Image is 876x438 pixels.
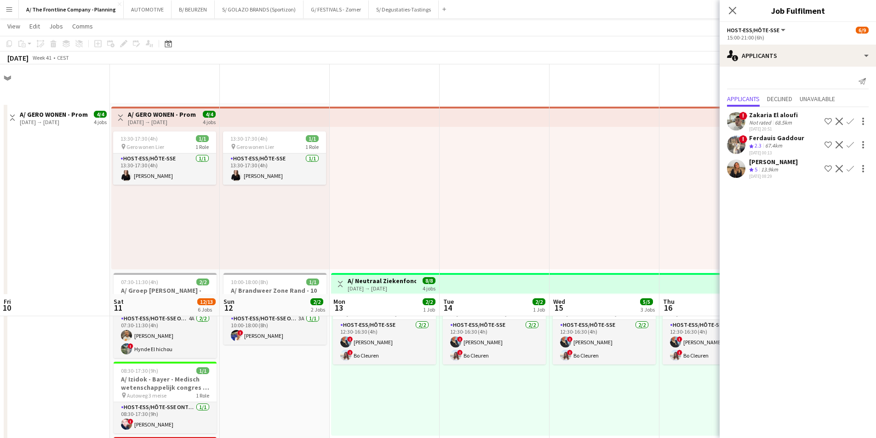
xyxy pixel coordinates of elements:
span: 1/1 [306,135,319,142]
div: Ferdauis Gaddour [749,134,804,142]
span: View [7,22,20,30]
span: ! [128,419,133,424]
span: 2/2 [196,279,209,285]
span: Gero wonen Lier [236,143,274,150]
h3: A/ Groep [PERSON_NAME] - Belgian [MEDICAL_DATA] Forum [114,286,217,303]
div: 13.9km [759,166,780,174]
button: A/ The Frontline Company - Planning [19,0,124,18]
span: ! [677,350,682,355]
span: 4/4 [94,111,107,118]
app-card-role: Host-ess/Hôte-sse2/212:30-16:30 (4h)![PERSON_NAME]!Bo Cleuren [553,320,656,364]
app-job-card: 12:30-16:30 (4h)2/2 [GEOGRAPHIC_DATA]1 RoleHost-ess/Hôte-sse2/212:30-16:30 (4h)![PERSON_NAME]!Bo ... [663,298,766,364]
span: 08:30-17:30 (9h) [121,367,158,374]
span: ! [739,112,747,120]
h3: A/ Izidok - Bayer - Medisch wetenschappelijk congres - Meise [114,375,217,392]
app-job-card: 07:30-11:30 (4h)2/2A/ Groep [PERSON_NAME] - Belgian [MEDICAL_DATA] Forum La Tricoterie - [GEOGRAP... [114,273,217,358]
span: Jobs [49,22,63,30]
h3: Job Fulfilment [720,5,876,17]
div: 4 jobs [203,118,216,125]
span: Wed [553,297,565,306]
span: Host-ess/Hôte-sse [727,27,779,34]
app-card-role: Host-ess/Hôte-sse Onthaal-Accueill1/108:30-17:30 (9h)![PERSON_NAME] [114,402,217,433]
div: [PERSON_NAME] [749,158,798,166]
span: 2/2 [310,298,323,305]
span: Thu [663,297,675,306]
h3: A/ GERO WONEN - Promo host-ess in winkel - Lier (11+12+18+19/10) [128,110,196,119]
div: [DATE] → [DATE] [20,119,88,125]
span: Tue [443,297,454,306]
h3: A/ GERO WONEN - Promo host-ess in winkel - Lier (11+12+18+19/10) [20,110,88,119]
span: 11 [112,302,124,313]
span: ! [567,336,573,342]
span: 1/1 [196,367,209,374]
span: Week 41 [30,54,53,61]
span: Applicants [727,96,760,102]
div: 12:30-16:30 (4h)2/2 [GEOGRAPHIC_DATA]1 RoleHost-ess/Hôte-sse2/212:30-16:30 (4h)![PERSON_NAME]!Bo ... [443,298,546,364]
div: 68.5km [773,119,794,126]
span: Comms [72,22,93,30]
app-job-card: 12:30-16:30 (4h)2/2 [GEOGRAPHIC_DATA]1 RoleHost-ess/Hôte-sse2/212:30-16:30 (4h)![PERSON_NAME]!Bo ... [553,298,656,364]
app-card-role: Host-ess/Hôte-sse2/212:30-16:30 (4h)![PERSON_NAME]!Bo Cleuren [333,320,436,364]
div: CEST [57,54,69,61]
div: [DATE] → [DATE] [128,119,196,125]
div: Not rated [749,119,773,126]
span: Unavailable [800,96,835,102]
span: 10:00-18:00 (8h) [231,279,268,285]
app-job-card: 12:30-16:30 (4h)2/2 [GEOGRAPHIC_DATA]1 RoleHost-ess/Hôte-sse2/212:30-16:30 (4h)![PERSON_NAME]!Bo ... [333,298,436,364]
span: ! [347,350,353,355]
span: 13:30-17:30 (4h) [120,135,158,142]
a: Edit [26,20,44,32]
span: 8/8 [423,277,435,284]
div: 4 jobs [423,284,435,292]
span: ! [457,336,463,342]
span: 2/2 [532,298,545,305]
div: [DATE] → [DATE] [348,285,416,292]
span: 10 [2,302,11,313]
div: Applicants [720,45,876,67]
span: ! [677,336,682,342]
span: 2.3 [755,142,761,149]
span: 4/4 [203,111,216,118]
h3: A/ Neutraal Ziekenfonds Vlaanderen (NZVL) - [GEOGRAPHIC_DATA] - 13-16/10 [348,277,416,285]
span: 16 [662,302,675,313]
span: 1/1 [196,135,209,142]
app-job-card: 10:00-18:00 (8h)1/1A/ Brandweer Zone Rand - 10 jaar Jubileum [GEOGRAPHIC_DATA] [GEOGRAPHIC_DATA]1... [223,273,326,345]
span: ! [457,350,463,355]
span: ! [347,336,353,342]
span: 15 [552,302,565,313]
app-job-card: 13:30-17:30 (4h)1/1 Gero wonen Lier1 RoleHost-ess/Hôte-sse1/113:30-17:30 (4h)[PERSON_NAME] [223,131,326,185]
span: 5/5 [640,298,653,305]
span: Autoweg 3 meise [127,392,166,399]
span: 6/9 [856,27,869,34]
span: Sun [223,297,235,306]
span: Gero wonen Lier [126,143,164,150]
span: 1 Role [196,392,209,399]
span: 5 [755,166,757,173]
app-card-role: Host-ess/Hôte-sse Onthaal-Accueill3A1/110:00-18:00 (8h)![PERSON_NAME] [223,313,326,345]
span: 13:30-17:30 (4h) [230,135,268,142]
app-card-role: Host-ess/Hôte-sse1/113:30-17:30 (4h)[PERSON_NAME] [113,154,216,185]
span: Fri [4,297,11,306]
div: 2 Jobs [311,306,325,313]
span: 14 [442,302,454,313]
button: S/ GOLAZO BRANDS (Sportizon) [215,0,303,18]
div: 3 Jobs [641,306,655,313]
span: 1/1 [306,279,319,285]
app-job-card: 13:30-17:30 (4h)1/1 Gero wonen Lier1 RoleHost-ess/Hôte-sse1/113:30-17:30 (4h)[PERSON_NAME] [113,131,216,185]
button: B/ BEURZEN [172,0,215,18]
app-job-card: 08:30-17:30 (9h)1/1A/ Izidok - Bayer - Medisch wetenschappelijk congres - Meise Autoweg 3 meise1 ... [114,362,217,433]
a: Jobs [46,20,67,32]
span: 1 Role [195,143,209,150]
span: 12 [222,302,235,313]
span: Sat [114,297,124,306]
app-card-role: Host-ess/Hôte-sse2/212:30-16:30 (4h)![PERSON_NAME]!Bo Cleuren [443,320,546,364]
div: 67.4km [763,142,784,150]
button: G/ FESTIVALS - Zomer [303,0,369,18]
button: S/ Degustaties-Tastings [369,0,439,18]
div: [DATE] [7,53,29,63]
